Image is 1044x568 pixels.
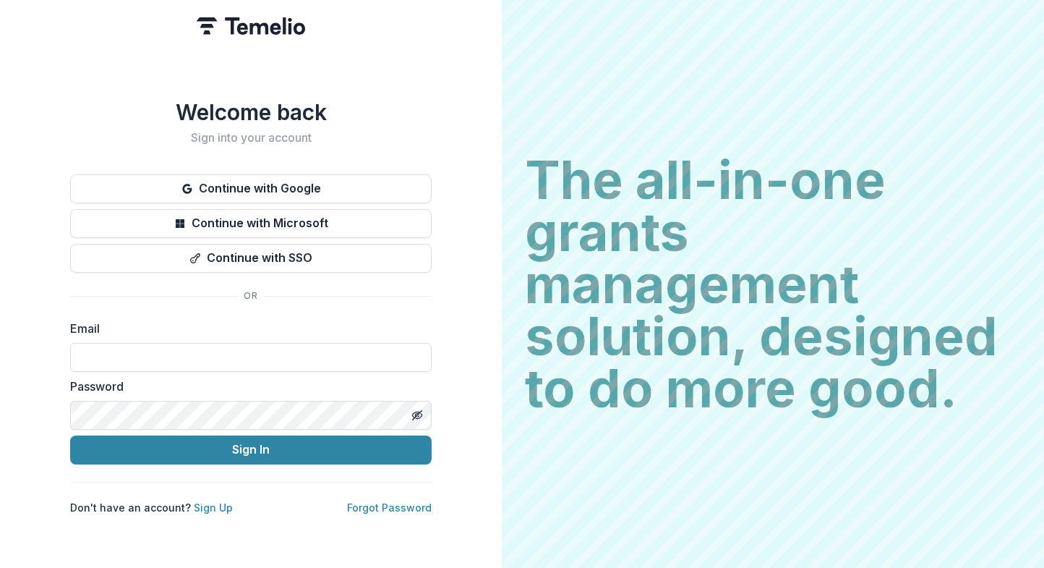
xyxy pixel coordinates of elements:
[70,378,423,395] label: Password
[70,131,432,145] h2: Sign into your account
[70,99,432,125] h1: Welcome back
[70,174,432,203] button: Continue with Google
[347,501,432,514] a: Forgot Password
[70,500,233,515] p: Don't have an account?
[70,244,432,273] button: Continue with SSO
[406,404,429,427] button: Toggle password visibility
[197,17,305,35] img: Temelio
[194,501,233,514] a: Sign Up
[70,209,432,238] button: Continue with Microsoft
[70,436,432,465] button: Sign In
[70,320,423,337] label: Email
